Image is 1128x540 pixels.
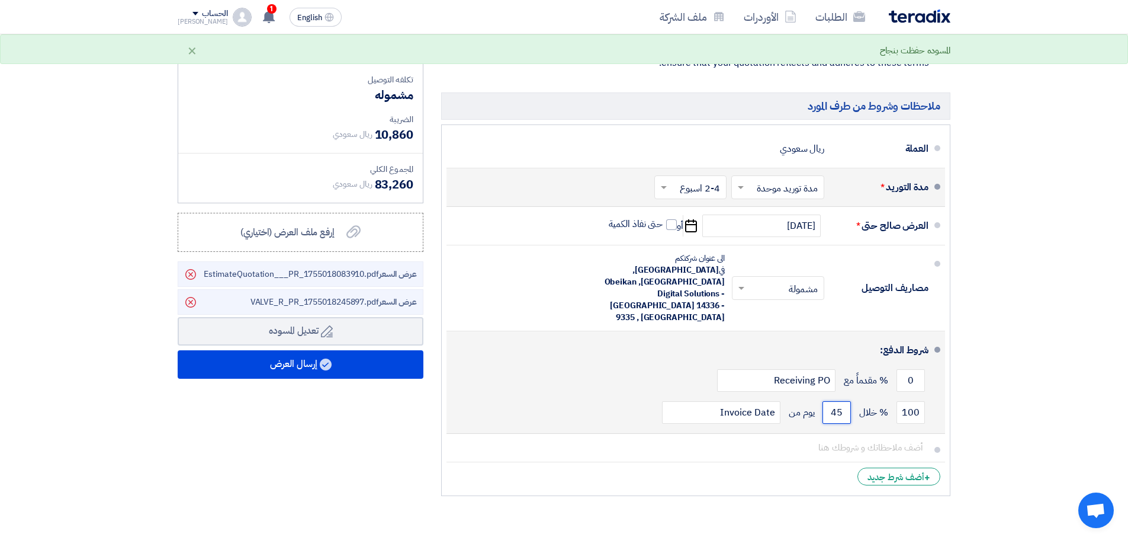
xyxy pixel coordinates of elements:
span: Payment Terms: Our standard payment terms are 45 days from the invoice date. Please ensure that y... [539,45,929,69]
input: سنة-شهر-يوم [702,215,821,237]
span: 83,260 [375,175,413,193]
div: العرض صالح حتى [834,212,928,240]
a: ملف الشركة [650,3,734,31]
span: % خلال [859,407,888,418]
h5: ملاحظات وشروط من طرف المورد [441,92,950,119]
input: payment-term-2 [822,401,851,424]
span: عرض السعر [379,296,417,308]
input: payment-term-2 [662,401,780,424]
span: يوم من [789,407,814,418]
div: [PERSON_NAME] [178,18,228,25]
button: تعديل المسوده [178,317,423,346]
div: أضف شرط جديد [857,468,940,485]
span: % مقدماً مع [844,375,888,386]
div: المجموع الكلي [188,163,413,175]
input: أضف ملاحظاتك و شروطك هنا [456,436,928,459]
span: عرض السعر [379,268,417,280]
div: تكلفه التوصيل [188,74,413,86]
input: payment-term-2 [717,369,835,392]
div: الضريبة [188,113,413,126]
span: إرفع ملف العرض (اختياري) [240,225,335,239]
span: أو [677,220,683,232]
div: المسوده حفظت بنجاح [880,44,950,57]
span: English [297,14,322,22]
label: حتى نفاذ الكمية [609,218,677,230]
span: + [924,471,930,485]
div: الى عنوان شركتكم في [594,253,725,324]
div: العملة [834,135,928,163]
div: مدة التوريد [834,173,928,202]
div: مصاريف التوصيل [834,274,928,302]
a: Open chat [1078,493,1114,528]
a: الطلبات [806,3,875,31]
div: × [187,43,197,57]
div: الحساب [202,9,227,19]
img: Teradix logo [889,9,950,23]
span: EstimateQuotation___PR_1755018083910.pdf [204,268,417,280]
span: 1 [267,4,277,14]
span: VALVE_R_PR_1755018245897.pdf [250,296,417,308]
span: 10,860 [375,126,413,143]
span: ريال سعودي [333,128,372,140]
span: [GEOGRAPHIC_DATA], [GEOGRAPHIC_DATA], Obeikan Digital Solutions - [GEOGRAPHIC_DATA] 14336 - 9335 ... [605,264,725,324]
img: profile_test.png [233,8,252,27]
span: مشموله [375,86,413,104]
div: شروط الدفع: [465,336,928,365]
div: ريال سعودي [780,138,824,160]
a: الأوردرات [734,3,806,31]
span: ريال سعودي [333,178,372,190]
button: إرسال العرض [178,350,423,379]
input: payment-term-2 [896,401,925,424]
input: payment-term-1 [896,369,925,392]
button: English [290,8,342,27]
